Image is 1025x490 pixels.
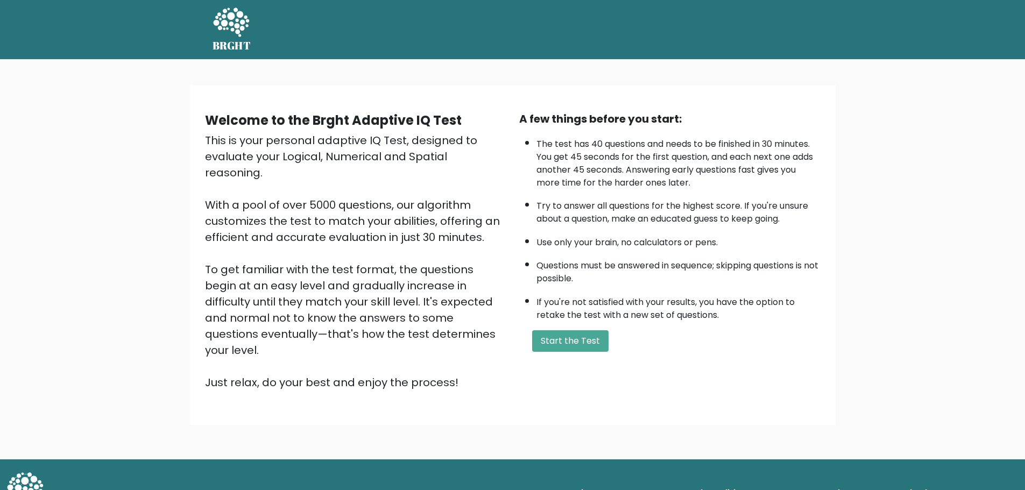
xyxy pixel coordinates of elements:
[536,194,821,225] li: Try to answer all questions for the highest score. If you're unsure about a question, make an edu...
[205,111,462,129] b: Welcome to the Brght Adaptive IQ Test
[519,111,821,127] div: A few things before you start:
[213,4,251,55] a: BRGHT
[532,330,609,352] button: Start the Test
[536,231,821,249] li: Use only your brain, no calculators or pens.
[536,290,821,322] li: If you're not satisfied with your results, you have the option to retake the test with a new set ...
[536,132,821,189] li: The test has 40 questions and needs to be finished in 30 minutes. You get 45 seconds for the firs...
[536,254,821,285] li: Questions must be answered in sequence; skipping questions is not possible.
[213,39,251,52] h5: BRGHT
[205,132,506,390] div: This is your personal adaptive IQ Test, designed to evaluate your Logical, Numerical and Spatial ...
